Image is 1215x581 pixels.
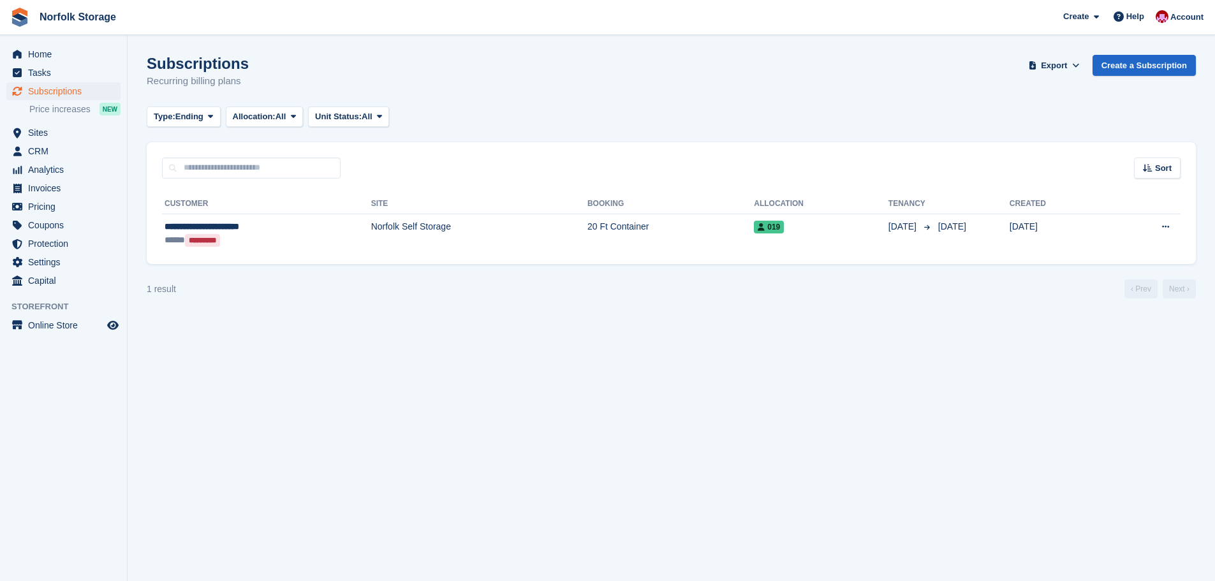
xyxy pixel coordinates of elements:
span: Home [28,45,105,63]
span: Help [1126,10,1144,23]
button: Unit Status: All [308,107,389,128]
span: Online Store [28,316,105,334]
a: Create a Subscription [1093,55,1196,76]
p: Recurring billing plans [147,74,249,89]
span: 019 [754,221,784,233]
th: Booking [587,194,754,214]
span: All [362,110,372,123]
span: Unit Status: [315,110,362,123]
a: menu [6,253,121,271]
span: Storefront [11,300,127,313]
a: menu [6,45,121,63]
span: Sites [28,124,105,142]
span: Settings [28,253,105,271]
div: NEW [99,103,121,115]
a: menu [6,316,121,334]
span: Create [1063,10,1089,23]
span: Price increases [29,103,91,115]
span: Invoices [28,179,105,197]
span: [DATE] [888,220,919,233]
a: menu [6,142,121,160]
img: Sharon McCrory [1156,10,1168,23]
a: menu [6,82,121,100]
a: Previous [1124,279,1158,298]
span: Account [1170,11,1204,24]
a: menu [6,64,121,82]
th: Created [1010,194,1108,214]
div: 1 result [147,283,176,296]
a: Next [1163,279,1196,298]
a: menu [6,216,121,234]
th: Customer [162,194,371,214]
span: Type: [154,110,175,123]
span: Protection [28,235,105,253]
span: All [276,110,286,123]
span: Sort [1155,162,1172,175]
a: menu [6,124,121,142]
td: Norfolk Self Storage [371,214,587,254]
span: [DATE] [938,221,966,232]
span: Capital [28,272,105,290]
button: Type: Ending [147,107,221,128]
a: menu [6,235,121,253]
td: [DATE] [1010,214,1108,254]
th: Tenancy [888,194,933,214]
th: Site [371,194,587,214]
span: Tasks [28,64,105,82]
img: stora-icon-8386f47178a22dfd0bd8f6a31ec36ba5ce8667c1dd55bd0f319d3a0aa187defe.svg [10,8,29,27]
a: Price increases NEW [29,102,121,116]
span: Coupons [28,216,105,234]
a: Norfolk Storage [34,6,121,27]
a: menu [6,272,121,290]
span: Allocation: [233,110,276,123]
a: menu [6,198,121,216]
span: CRM [28,142,105,160]
button: Allocation: All [226,107,304,128]
button: Export [1026,55,1082,76]
span: Subscriptions [28,82,105,100]
a: menu [6,161,121,179]
nav: Page [1122,279,1198,298]
span: Pricing [28,198,105,216]
h1: Subscriptions [147,55,249,72]
th: Allocation [754,194,888,214]
td: 20 Ft Container [587,214,754,254]
span: Ending [175,110,203,123]
span: Analytics [28,161,105,179]
span: Export [1041,59,1067,72]
a: Preview store [105,318,121,333]
a: menu [6,179,121,197]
